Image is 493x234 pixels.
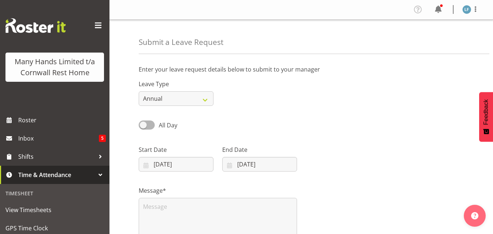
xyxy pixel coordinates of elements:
img: Rosterit website logo [5,18,66,33]
img: leeane-flynn772.jpg [462,5,471,14]
img: help-xxl-2.png [471,212,478,219]
label: End Date [222,145,297,154]
div: Many Hands Limited t/a Cornwall Rest Home [13,56,97,78]
span: All Day [159,121,177,129]
span: Roster [18,115,106,126]
label: Message* [139,186,297,195]
span: Feedback [483,99,489,125]
span: Time & Attendance [18,169,95,180]
span: View Timesheets [5,204,104,215]
button: Feedback - Show survey [479,92,493,142]
input: Click to select... [222,157,297,172]
h4: Submit a Leave Request [139,38,223,46]
span: GPS Time Clock [5,223,104,234]
span: Inbox [18,133,99,144]
div: Timesheet [2,186,108,201]
input: Click to select... [139,157,213,172]
a: View Timesheets [2,201,108,219]
p: Enter your leave request details below to submit to your manager [139,65,464,74]
label: Leave Type [139,80,213,88]
span: 5 [99,135,106,142]
span: Shifts [18,151,95,162]
label: Start Date [139,145,213,154]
